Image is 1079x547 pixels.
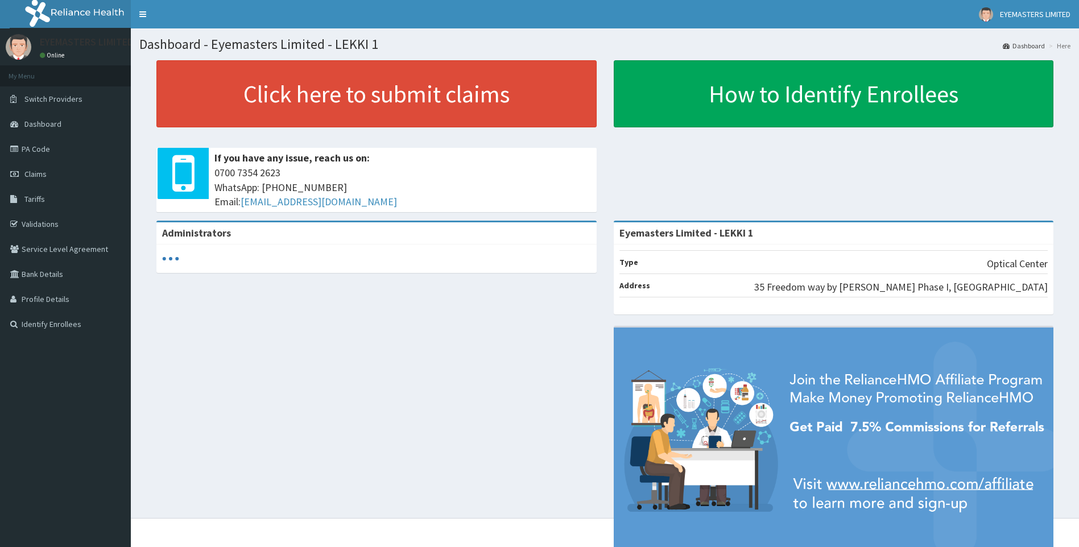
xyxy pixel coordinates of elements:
[139,37,1070,52] h1: Dashboard - Eyemasters Limited - LEKKI 1
[214,165,591,209] span: 0700 7354 2623 WhatsApp: [PHONE_NUMBER] Email:
[1003,41,1045,51] a: Dashboard
[619,257,638,267] b: Type
[24,94,82,104] span: Switch Providers
[24,119,61,129] span: Dashboard
[754,280,1048,295] p: 35 Freedom way by [PERSON_NAME] Phase I, [GEOGRAPHIC_DATA]
[619,280,650,291] b: Address
[6,34,31,60] img: User Image
[979,7,993,22] img: User Image
[40,37,134,47] p: EYEMASTERS LIMITED
[1046,41,1070,51] li: Here
[40,51,67,59] a: Online
[987,256,1048,271] p: Optical Center
[619,226,754,239] strong: Eyemasters Limited - LEKKI 1
[24,194,45,204] span: Tariffs
[241,195,397,208] a: [EMAIL_ADDRESS][DOMAIN_NAME]
[162,250,179,267] svg: audio-loading
[162,226,231,239] b: Administrators
[214,151,370,164] b: If you have any issue, reach us on:
[1000,9,1070,19] span: EYEMASTERS LIMITED
[156,60,597,127] a: Click here to submit claims
[24,169,47,179] span: Claims
[614,60,1054,127] a: How to Identify Enrollees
